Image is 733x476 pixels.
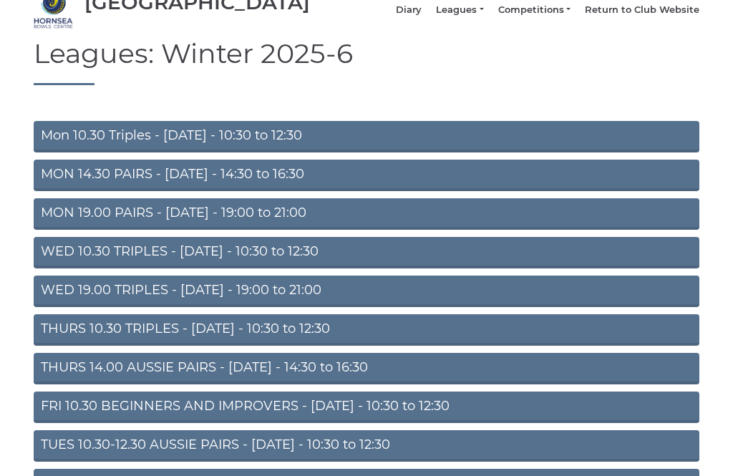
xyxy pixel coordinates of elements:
[34,198,699,230] a: MON 19.00 PAIRS - [DATE] - 19:00 to 21:00
[585,4,699,16] a: Return to Club Website
[34,39,699,85] h1: Leagues: Winter 2025-6
[34,276,699,307] a: WED 19.00 TRIPLES - [DATE] - 19:00 to 21:00
[34,392,699,423] a: FRI 10.30 BEGINNERS AND IMPROVERS - [DATE] - 10:30 to 12:30
[498,4,571,16] a: Competitions
[34,237,699,268] a: WED 10.30 TRIPLES - [DATE] - 10:30 to 12:30
[436,4,483,16] a: Leagues
[396,4,422,16] a: Diary
[34,160,699,191] a: MON 14.30 PAIRS - [DATE] - 14:30 to 16:30
[34,430,699,462] a: TUES 10.30-12.30 AUSSIE PAIRS - [DATE] - 10:30 to 12:30
[34,353,699,384] a: THURS 14.00 AUSSIE PAIRS - [DATE] - 14:30 to 16:30
[34,121,699,152] a: Mon 10.30 Triples - [DATE] - 10:30 to 12:30
[34,314,699,346] a: THURS 10.30 TRIPLES - [DATE] - 10:30 to 12:30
